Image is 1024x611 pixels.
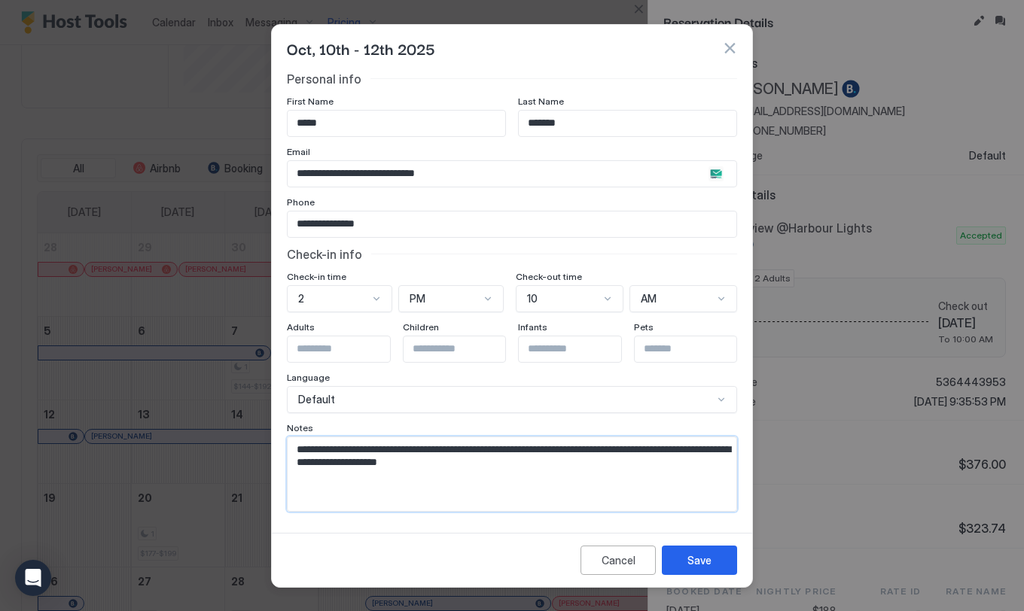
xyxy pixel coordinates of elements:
span: Check-in time [287,271,346,282]
span: Default [298,393,335,406]
span: Infants [518,321,547,333]
span: 10 [527,292,538,305]
span: First Name [287,96,334,107]
span: Oct, 10th - 12th 2025 [287,37,435,59]
input: Input Field [519,336,642,362]
span: Email [287,146,310,157]
span: Last Name [518,96,564,107]
div: Cancel [602,552,635,568]
span: 2 [298,292,304,305]
span: Pets [634,321,654,333]
button: Save [662,546,737,575]
div: Open Intercom Messenger [15,560,51,596]
input: Input Field [288,111,505,136]
span: Adults [287,321,315,333]
span: PM [410,292,425,305]
span: Children [403,321,439,333]
div: Save [687,552,712,568]
span: Check-out time [516,271,582,282]
input: Input Field [404,336,527,362]
input: Input Field [519,111,736,136]
span: Personal info [287,71,361,87]
span: Language [287,372,330,383]
span: Check-in info [287,247,362,262]
input: Input Field [288,211,736,237]
span: Phone [287,196,315,208]
input: Input Field [635,336,758,362]
span: Notes [287,422,313,433]
button: Cancel [581,546,656,575]
span: AM [641,292,657,305]
input: Input Field [288,336,411,362]
input: Input Field [288,161,736,187]
textarea: Input Field [288,437,736,511]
